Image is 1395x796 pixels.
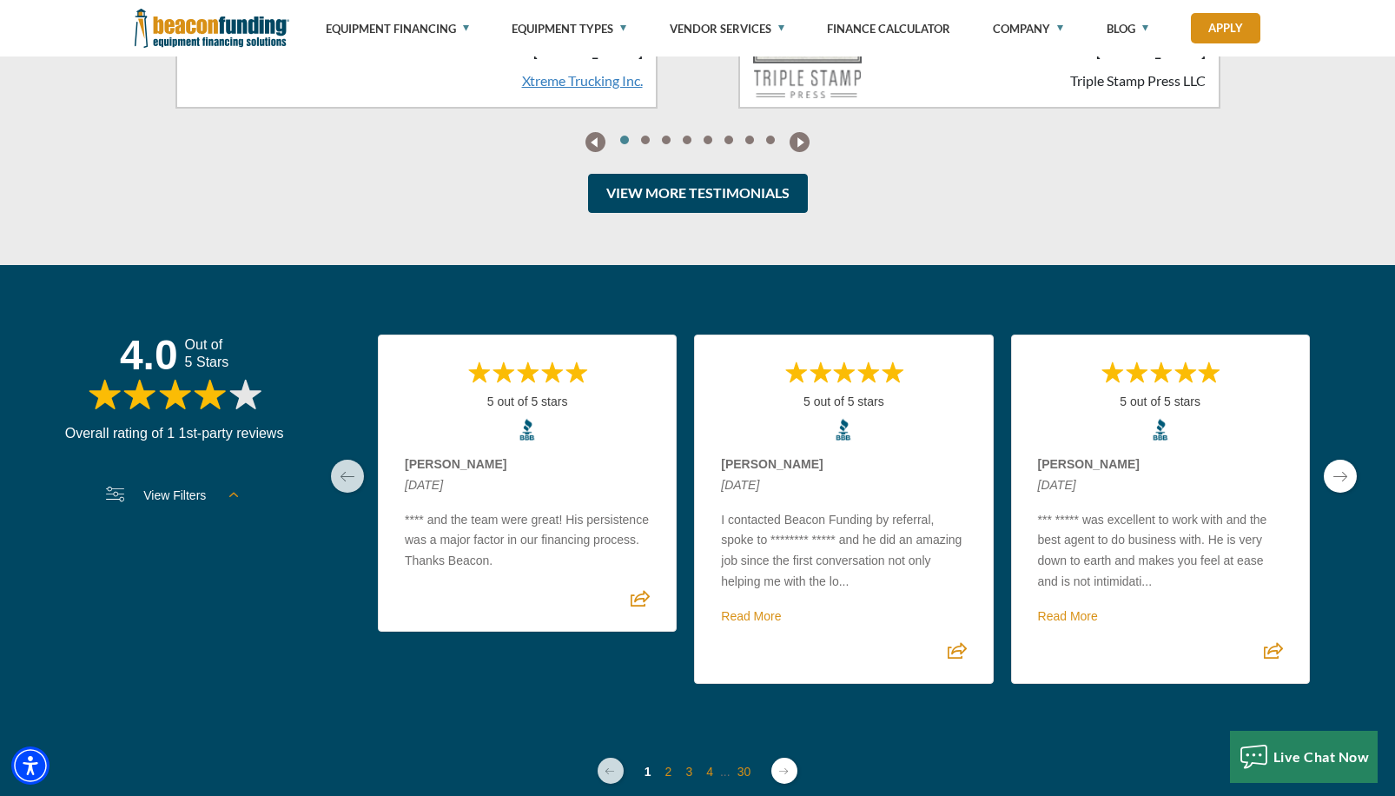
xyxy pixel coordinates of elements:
[405,392,650,413] div: 5 out of 5 stars
[405,454,650,475] span: [PERSON_NAME]
[43,423,305,444] div: Overall rating of 1 1st-party reviews
[405,475,650,496] span: [DATE]
[771,758,797,784] a: Next page
[585,126,605,156] a: previous
[1038,609,1098,623] a: Read More
[1152,418,1169,441] img: bbb
[948,649,967,663] a: Share review
[519,418,536,441] img: bbb
[43,475,305,515] a: View Filters
[721,510,966,593] p: I contacted Beacon Funding by referral, spoke to ******** ***** and he did an amazing job since t...
[185,355,229,369] span: 5 Stars
[665,765,672,779] a: Change page to 2
[720,765,731,779] span: ...
[631,597,650,611] a: Share review
[635,133,656,148] a: Go To Slide 1
[1038,454,1283,475] span: [PERSON_NAME]
[1230,731,1378,783] button: Live Chat Now
[598,758,624,784] a: Previous page
[721,475,966,496] span: [DATE]
[312,70,643,91] a: Xtreme Trucking Inc. - open in a new tab
[1191,13,1260,43] a: Apply
[737,765,751,779] a: Change page to 30
[1038,510,1283,593] p: *** ***** was excellent to work with and the best agent to do business with. He is very down to e...
[790,126,810,156] a: next
[120,335,185,376] div: 4.0
[790,132,810,152] img: Right Navigator
[185,338,229,352] span: Out of
[645,765,651,779] a: Change page to 1
[875,70,1206,91] p: Triple Stamp Press LLC
[706,765,713,779] a: Change page to 4
[1038,475,1283,496] span: [DATE]
[1264,649,1283,663] a: Share review
[1273,748,1370,765] span: Live Chat Now
[697,133,718,148] a: Go To Slide 4
[677,133,697,148] a: Go To Slide 3
[588,174,808,213] a: View More Testimonials
[656,133,677,148] a: Go To Slide 2
[836,418,853,441] img: bbb
[718,133,739,148] a: Go To Slide 5
[331,460,364,493] a: previous page
[1324,460,1357,493] a: next page
[405,510,650,572] p: **** and the team were great! His persistence was a major factor in our financing process. Thanks...
[760,133,781,148] a: Go To Slide 7
[585,132,605,152] img: Left Navigator
[721,454,966,475] span: [PERSON_NAME]
[721,392,966,413] div: 5 out of 5 stars
[1038,392,1283,413] div: 5 out of 5 stars
[685,765,692,779] a: Change page to 3
[739,133,760,148] a: Go To Slide 6
[721,609,781,623] a: Read More
[11,746,50,785] div: Accessibility Menu
[614,133,635,148] a: Go To Slide 0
